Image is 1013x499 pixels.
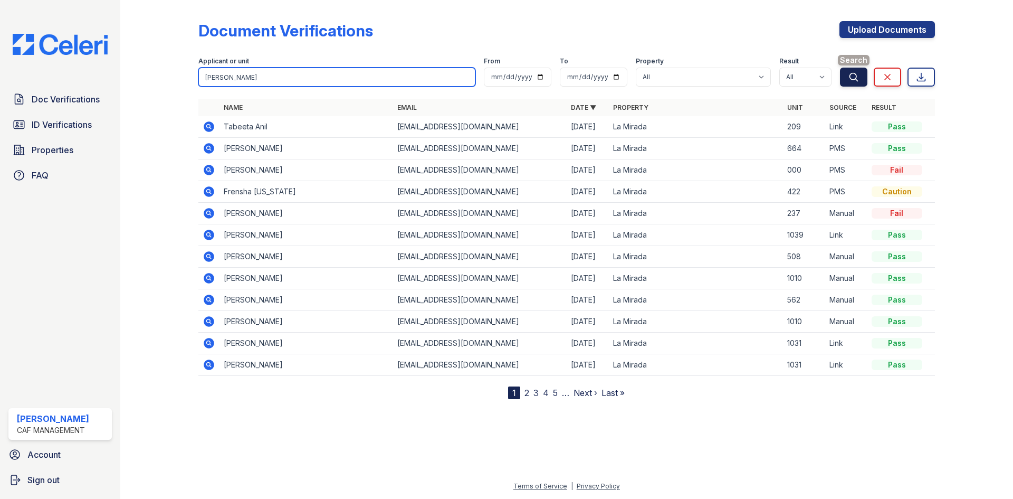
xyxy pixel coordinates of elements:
[872,208,922,219] div: Fail
[825,354,867,376] td: Link
[567,333,609,354] td: [DATE]
[783,224,825,246] td: 1039
[4,34,116,55] img: CE_Logo_Blue-a8612792a0a2168367f1c8372b55b34899dd931a85d93a1a3d3e32e68fde9ad4.png
[839,21,935,38] a: Upload Documents
[393,268,567,289] td: [EMAIL_ADDRESS][DOMAIN_NAME]
[513,482,567,490] a: Terms of Service
[783,333,825,354] td: 1031
[198,68,475,87] input: Search by name, email, or unit number
[609,333,782,354] td: La Mirada
[524,388,529,398] a: 2
[32,93,100,106] span: Doc Verifications
[872,103,896,111] a: Result
[393,138,567,159] td: [EMAIL_ADDRESS][DOMAIN_NAME]
[27,448,61,461] span: Account
[574,388,597,398] a: Next ›
[567,268,609,289] td: [DATE]
[8,114,112,135] a: ID Verifications
[219,268,393,289] td: [PERSON_NAME]
[613,103,648,111] a: Property
[560,57,568,65] label: To
[601,388,625,398] a: Last »
[567,203,609,224] td: [DATE]
[219,203,393,224] td: [PERSON_NAME]
[872,338,922,349] div: Pass
[838,55,869,65] span: Search
[872,165,922,175] div: Fail
[553,388,558,398] a: 5
[567,246,609,268] td: [DATE]
[872,143,922,154] div: Pass
[4,444,116,465] a: Account
[872,273,922,284] div: Pass
[577,482,620,490] a: Privacy Policy
[609,203,782,224] td: La Mirada
[783,116,825,138] td: 209
[825,246,867,268] td: Manual
[567,311,609,333] td: [DATE]
[17,412,89,425] div: [PERSON_NAME]
[840,68,867,87] button: Search
[32,144,73,156] span: Properties
[4,469,116,491] a: Sign out
[825,181,867,203] td: PMS
[393,354,567,376] td: [EMAIL_ADDRESS][DOMAIN_NAME]
[219,289,393,311] td: [PERSON_NAME]
[219,333,393,354] td: [PERSON_NAME]
[636,57,664,65] label: Property
[8,89,112,110] a: Doc Verifications
[32,169,49,182] span: FAQ
[783,138,825,159] td: 664
[393,181,567,203] td: [EMAIL_ADDRESS][DOMAIN_NAME]
[872,316,922,327] div: Pass
[567,159,609,181] td: [DATE]
[393,224,567,246] td: [EMAIL_ADDRESS][DOMAIN_NAME]
[825,268,867,289] td: Manual
[397,103,417,111] a: Email
[783,181,825,203] td: 422
[533,388,539,398] a: 3
[783,203,825,224] td: 237
[198,57,249,65] label: Applicant or unit
[224,103,243,111] a: Name
[825,116,867,138] td: Link
[543,388,549,398] a: 4
[825,138,867,159] td: PMS
[872,230,922,240] div: Pass
[567,224,609,246] td: [DATE]
[567,116,609,138] td: [DATE]
[219,311,393,333] td: [PERSON_NAME]
[571,103,596,111] a: Date ▼
[8,165,112,186] a: FAQ
[571,482,573,490] div: |
[783,159,825,181] td: 000
[779,57,799,65] label: Result
[825,311,867,333] td: Manual
[872,121,922,132] div: Pass
[27,474,60,486] span: Sign out
[219,354,393,376] td: [PERSON_NAME]
[393,333,567,354] td: [EMAIL_ADDRESS][DOMAIN_NAME]
[219,159,393,181] td: [PERSON_NAME]
[393,289,567,311] td: [EMAIL_ADDRESS][DOMAIN_NAME]
[609,116,782,138] td: La Mirada
[393,159,567,181] td: [EMAIL_ADDRESS][DOMAIN_NAME]
[17,425,89,436] div: CAF Management
[562,387,569,399] span: …
[872,186,922,197] div: Caution
[825,159,867,181] td: PMS
[198,21,373,40] div: Document Verifications
[787,103,803,111] a: Unit
[393,246,567,268] td: [EMAIL_ADDRESS][DOMAIN_NAME]
[872,251,922,262] div: Pass
[567,354,609,376] td: [DATE]
[783,246,825,268] td: 508
[219,224,393,246] td: [PERSON_NAME]
[609,311,782,333] td: La Mirada
[32,118,92,131] span: ID Verifications
[783,268,825,289] td: 1010
[609,268,782,289] td: La Mirada
[825,203,867,224] td: Manual
[484,57,500,65] label: From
